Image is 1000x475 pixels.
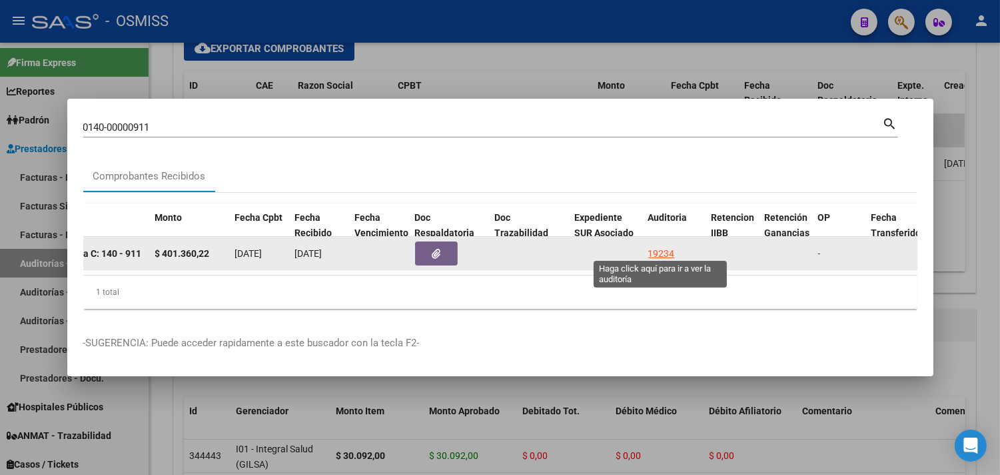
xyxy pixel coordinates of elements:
div: 1 total [83,276,917,309]
datatable-header-cell: Fecha Vencimiento [349,203,409,262]
span: Fecha Recibido [294,212,332,238]
datatable-header-cell: Auditoria [642,203,706,262]
span: [DATE] [235,248,262,259]
strong: $ 401.360,22 [155,248,210,259]
datatable-header-cell: Expediente SUR Asociado [569,203,642,262]
datatable-header-cell: Retencion IIBB [706,203,759,262]
span: Monto [155,212,182,223]
datatable-header-cell: Monto [149,203,229,262]
p: -SUGERENCIA: Puede acceder rapidamente a este buscador con la tecla F2- [83,336,917,351]
datatable-header-cell: Doc Respaldatoria [409,203,489,262]
strong: Factura C: 140 - 911 [57,248,142,259]
span: Auditoria [648,212,687,223]
datatable-header-cell: CPBT [16,203,149,262]
datatable-header-cell: Retención Ganancias [759,203,812,262]
span: Fecha Transferido [871,212,921,238]
datatable-header-cell: Doc Trazabilidad [489,203,569,262]
datatable-header-cell: Fecha Transferido [865,203,939,262]
datatable-header-cell: Fecha Cpbt [229,203,289,262]
datatable-header-cell: Fecha Recibido [289,203,349,262]
span: - [818,248,821,259]
span: Fecha Vencimiento [354,212,408,238]
div: Comprobantes Recibidos [93,169,206,184]
div: 19234 [648,246,675,262]
span: Expediente SUR Asociado [574,212,634,238]
div: Open Intercom Messenger [955,430,987,462]
span: Doc Trazabilidad [494,212,548,238]
span: OP [817,212,830,223]
mat-icon: search [883,115,898,131]
span: Retención Ganancias [764,212,809,238]
span: Fecha Cpbt [235,212,282,223]
datatable-header-cell: OP [812,203,865,262]
span: Retencion IIBB [711,212,754,238]
span: Doc Respaldatoria [414,212,474,238]
span: [DATE] [295,248,322,259]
